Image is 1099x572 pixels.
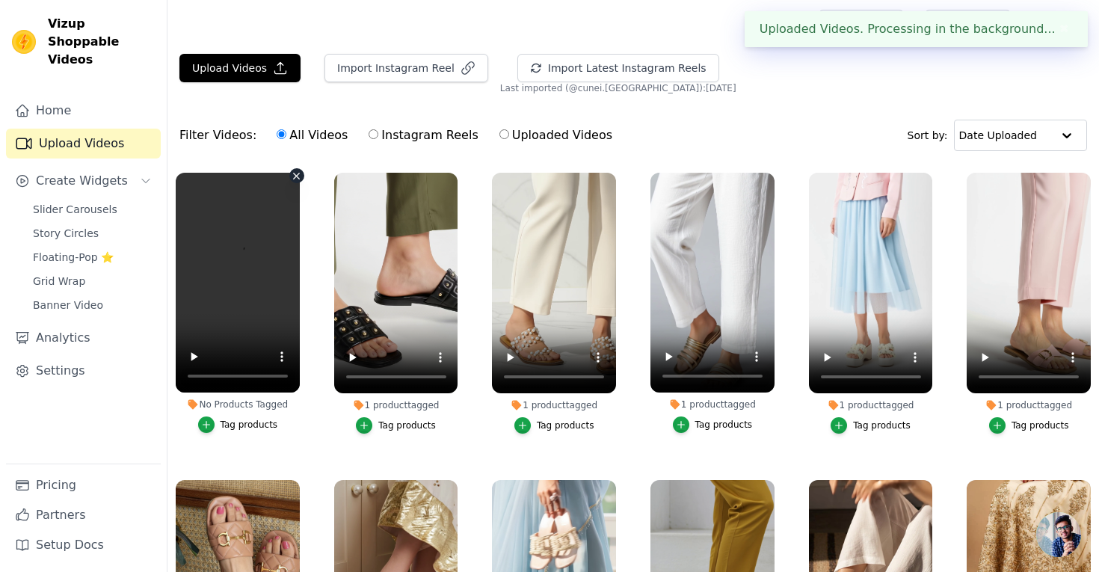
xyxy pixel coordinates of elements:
[6,96,161,126] a: Home
[695,419,753,431] div: Tag products
[537,419,594,431] div: Tag products
[369,129,378,139] input: Instagram Reels
[48,15,155,69] span: Vizup Shoppable Videos
[221,419,278,431] div: Tag products
[492,399,616,411] div: 1 product tagged
[6,166,161,196] button: Create Widgets
[499,126,613,145] label: Uploaded Videos
[277,129,286,139] input: All Videos
[853,419,911,431] div: Tag products
[6,530,161,560] a: Setup Docs
[36,172,128,190] span: Create Widgets
[179,54,301,82] button: Upload Videos
[831,417,911,434] button: Tag products
[499,129,509,139] input: Uploaded Videos
[378,419,436,431] div: Tag products
[198,416,278,433] button: Tag products
[324,54,488,82] button: Import Instagram Reel
[6,129,161,159] a: Upload Videos
[500,82,736,94] span: Last imported (@ cunei.[GEOGRAPHIC_DATA] ): [DATE]
[356,417,436,434] button: Tag products
[289,168,304,183] button: Video Delete
[24,247,161,268] a: Floating-Pop ⭐
[33,274,85,289] span: Grid Wrap
[650,399,775,410] div: 1 product tagged
[33,250,114,265] span: Floating-Pop ⭐
[517,54,719,82] button: Import Latest Instagram Reels
[6,500,161,530] a: Partners
[819,10,903,38] a: Help Setup
[368,126,478,145] label: Instagram Reels
[908,120,1088,151] div: Sort by:
[6,356,161,386] a: Settings
[24,271,161,292] a: Grid Wrap
[276,126,348,145] label: All Videos
[179,118,621,153] div: Filter Videos:
[967,399,1091,411] div: 1 product tagged
[33,298,103,313] span: Banner Video
[514,417,594,434] button: Tag products
[33,226,99,241] span: Story Circles
[1012,419,1069,431] div: Tag products
[1056,20,1073,38] button: Close
[334,399,458,411] div: 1 product tagged
[989,417,1069,434] button: Tag products
[745,11,1088,47] div: Uploaded Videos. Processing in the background...
[1047,10,1087,37] p: cunei
[33,202,117,217] span: Slider Carousels
[6,470,161,500] a: Pricing
[673,416,753,433] button: Tag products
[24,199,161,220] a: Slider Carousels
[24,223,161,244] a: Story Circles
[809,399,933,411] div: 1 product tagged
[925,10,1011,38] a: Book Demo
[1036,512,1081,557] div: Open chat
[24,295,161,316] a: Banner Video
[1023,10,1087,37] button: C cunei
[176,399,300,410] div: No Products Tagged
[12,30,36,54] img: Vizup
[6,323,161,353] a: Analytics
